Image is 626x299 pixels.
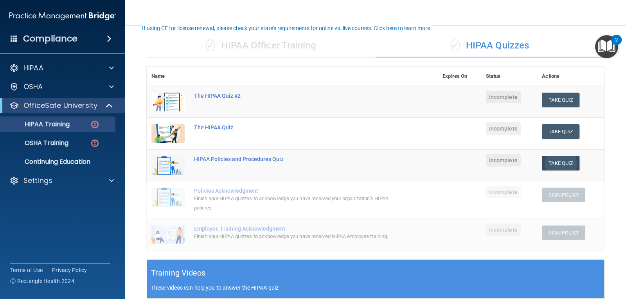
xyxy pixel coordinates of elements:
th: Status [481,67,538,86]
img: danger-circle.6113f641.png [90,138,100,148]
p: HIPAA [23,63,43,73]
div: Employee Training Acknowledgment [194,226,399,232]
div: HIPAA Quizzes [376,34,604,57]
div: 2 [615,40,618,50]
p: OSHA [23,82,43,91]
div: HIPAA Officer Training [147,34,376,57]
h5: Training Videos [151,266,206,280]
button: Sign Policy [542,226,585,240]
div: HIPAA Policies and Procedures Quiz [194,156,399,162]
div: Finish your HIPAA quizzes to acknowledge you have received HIPAA employee training. [194,232,399,241]
img: danger-circle.6113f641.png [90,120,100,129]
button: Take Quiz [542,156,579,170]
p: These videos can help you to answer the HIPAA quiz [151,285,600,291]
a: OSHA [9,82,114,91]
div: If using CE for license renewal, please check your state's requirements for online vs. live cours... [142,25,432,31]
button: Take Quiz [542,93,579,107]
p: OSHA Training [5,139,68,147]
p: Settings [23,176,52,185]
span: ✓ [451,39,460,51]
span: Incomplete [486,91,521,103]
th: Name [147,67,189,86]
span: Incomplete [486,154,521,167]
button: Open Resource Center, 2 new notifications [595,35,618,58]
div: Finish your HIPAA quizzes to acknowledge you have received your organization’s HIPAA policies. [194,194,399,213]
th: Expires On [438,67,481,86]
div: The HIPAA Quiz #2 [194,93,399,99]
div: The HIPAA Quiz [194,124,399,131]
img: PMB logo [9,8,116,24]
span: Incomplete [486,224,521,236]
p: Continuing Education [5,158,112,166]
h4: Compliance [23,33,77,44]
a: Settings [9,176,114,185]
span: ✓ [206,39,215,51]
div: Policies Acknowledgment [194,188,399,194]
button: If using CE for license renewal, please check your state's requirements for online vs. live cours... [141,24,433,32]
p: OfficeSafe University [23,101,97,110]
button: Take Quiz [542,124,579,139]
p: HIPAA Training [5,120,70,128]
span: Ⓒ Rectangle Health 2024 [10,277,74,285]
button: Sign Policy [542,188,585,202]
a: Terms of Use [10,266,43,274]
th: Actions [537,67,604,86]
span: Incomplete [486,122,521,135]
span: Incomplete [486,186,521,198]
a: HIPAA [9,63,114,73]
a: Privacy Policy [52,266,87,274]
a: OfficeSafe University [9,101,113,110]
